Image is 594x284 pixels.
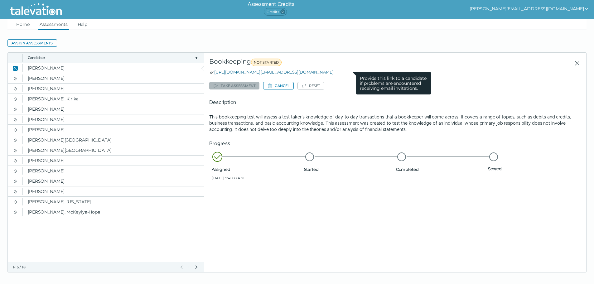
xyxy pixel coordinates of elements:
h5: Description [209,99,581,106]
a: Home [15,19,31,30]
cds-icon: Open [13,76,18,81]
cds-icon: Open [13,107,18,112]
clr-dg-cell: [PERSON_NAME] [23,186,204,196]
h5: Progress [209,140,581,147]
cds-icon: Open [13,179,18,184]
button: Close [12,64,19,72]
h6: Assessment Credits [248,1,294,8]
button: Open [12,157,19,164]
cds-icon: Open [13,86,18,91]
clr-dg-cell: [PERSON_NAME], McKaylya-Hope [23,207,204,217]
button: Open [12,208,19,216]
span: Completed [396,167,485,172]
clr-dg-cell: [PERSON_NAME] [23,156,204,166]
clr-dg-cell: [PERSON_NAME][GEOGRAPHIC_DATA] [23,145,204,155]
clr-dg-cell: [PERSON_NAME] [23,114,204,124]
a: [URL][DOMAIN_NAME][EMAIL_ADDRESS][DOMAIN_NAME] [214,70,333,75]
a: Assessments [38,19,69,30]
cds-icon: Open [13,138,18,143]
cds-icon: Open [13,158,18,163]
span: Credits [264,8,287,16]
clr-dg-cell: [PERSON_NAME] [23,125,204,135]
button: Open [12,177,19,185]
cds-icon: Open [13,128,18,132]
cds-icon: Open [13,97,18,102]
div: 1-15 / 18 [13,265,175,270]
clr-dg-cell: [PERSON_NAME][GEOGRAPHIC_DATA] [23,135,204,145]
clr-dg-cell: [PERSON_NAME] [23,73,204,83]
span: NOT STARTED [251,59,282,66]
button: Assign assessments [7,39,57,47]
clr-dg-cell: [PERSON_NAME] [23,63,204,73]
cds-icon: Close [13,66,18,71]
clr-dg-cell: [PERSON_NAME], [US_STATE] [23,197,204,207]
div: Bookkeeping [209,58,427,69]
button: Open [12,188,19,195]
button: Open [12,147,19,154]
button: Open [12,75,19,82]
clr-dg-cell: [PERSON_NAME] [23,104,204,114]
button: candidate filter [194,55,199,60]
button: Open [12,85,19,92]
span: [DATE] 9:41:08 AM [212,176,301,181]
cds-icon: Open [13,210,18,215]
button: Close [569,58,581,69]
p: This bookkeeping test will assess a test taker's knowledge of day-to-day transactions that a book... [209,114,581,132]
clr-dg-cell: [PERSON_NAME] [23,84,204,94]
clr-tooltip-content: Provide this link to a candidate if problems are encountered receiving email invitations. [356,72,431,94]
button: Open [12,136,19,144]
a: Help [76,19,89,30]
span: Started [304,167,394,172]
cds-icon: Open [13,117,18,122]
span: 1 [188,265,190,270]
span: Scored [488,166,577,171]
button: Open [12,95,19,103]
cds-icon: Open [13,148,18,153]
img: Talevation_Logo_Transparent_white.png [7,2,65,17]
button: Open [12,116,19,123]
button: Open [12,126,19,133]
clr-dg-cell: [PERSON_NAME], K'rika [23,94,204,104]
clr-dg-cell: [PERSON_NAME] [23,166,204,176]
cds-icon: Open [13,200,18,205]
cds-icon: Open [13,169,18,174]
button: Previous Page [179,265,184,270]
button: Reset [297,82,324,89]
span: 0 [280,9,285,14]
span: Assigned [212,167,301,172]
cds-icon: Open [13,189,18,194]
button: Open [12,167,19,175]
button: Open [12,198,19,205]
button: Cancel [263,82,293,89]
button: Open [12,105,19,113]
button: Next Page [194,265,199,270]
button: Take assessment [209,82,259,89]
button: Candidate [28,55,192,60]
button: show user actions [470,5,589,12]
clr-dg-cell: [PERSON_NAME] [23,176,204,186]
